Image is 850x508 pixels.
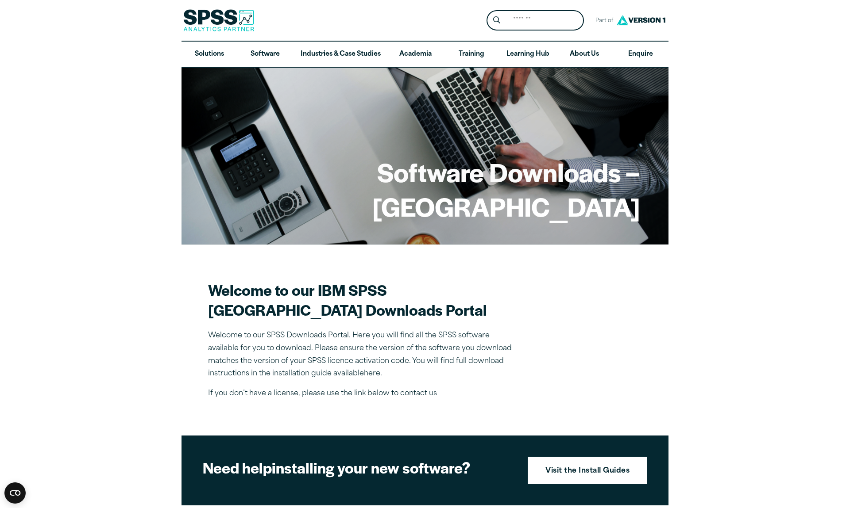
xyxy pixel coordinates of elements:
[556,42,612,67] a: About Us
[210,155,640,223] h1: Software Downloads – [GEOGRAPHIC_DATA]
[489,12,505,29] button: Search magnifying glass icon
[4,482,26,504] button: Open CMP widget
[614,12,668,28] img: Version1 Logo
[444,42,499,67] a: Training
[591,15,614,27] span: Part of
[208,329,518,380] p: Welcome to our SPSS Downloads Portal. Here you will find all the SPSS software available for you ...
[208,387,518,400] p: If you don’t have a license, please use the link below to contact us
[203,457,272,478] strong: Need help
[493,16,500,24] svg: Search magnifying glass icon
[182,42,668,67] nav: Desktop version of site main menu
[203,458,513,477] h2: installing your new software?
[499,42,556,67] a: Learning Hub
[487,10,584,31] form: Site Header Search Form
[237,42,293,67] a: Software
[182,42,237,67] a: Solutions
[208,280,518,320] h2: Welcome to our IBM SPSS [GEOGRAPHIC_DATA] Downloads Portal
[545,466,630,477] strong: Visit the Install Guides
[613,42,668,67] a: Enquire
[388,42,444,67] a: Academia
[528,457,647,484] a: Visit the Install Guides
[294,42,388,67] a: Industries & Case Studies
[364,370,380,377] a: here
[183,9,254,31] img: SPSS Analytics Partner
